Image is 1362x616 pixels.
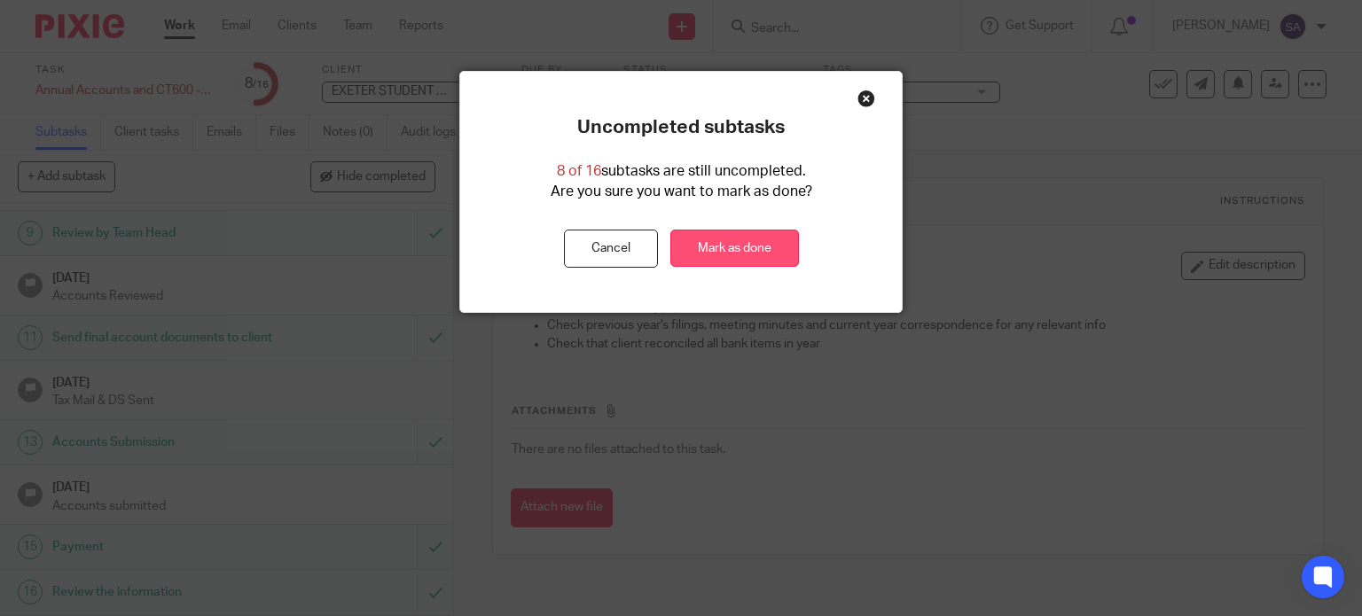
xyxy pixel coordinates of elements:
[557,161,806,182] p: subtasks are still uncompleted.
[857,90,875,107] div: Close this dialog window
[551,182,812,202] p: Are you sure you want to mark as done?
[577,116,785,139] p: Uncompleted subtasks
[557,164,601,178] span: 8 of 16
[670,230,799,268] a: Mark as done
[564,230,658,268] button: Cancel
